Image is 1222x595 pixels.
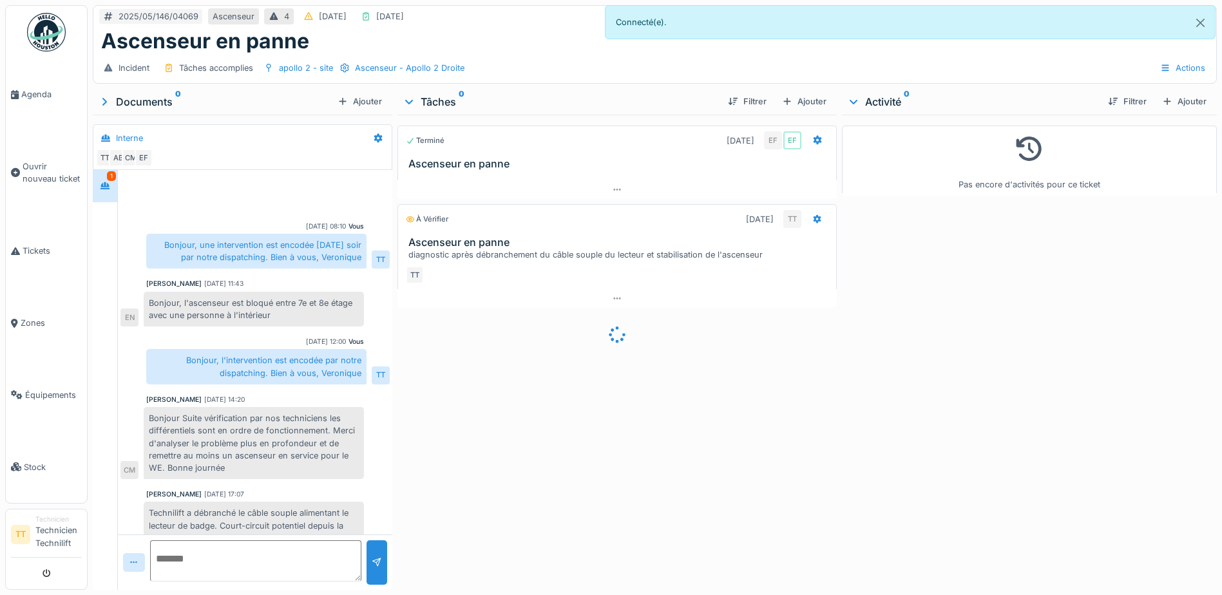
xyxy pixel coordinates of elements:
h3: Ascenseur en panne [408,236,831,249]
div: TT [783,210,801,228]
span: Agenda [21,88,82,100]
div: Documents [98,94,332,109]
div: Ascenseur - Apollo 2 Droite [355,62,464,74]
div: Bonjour Suite vérification par nos techniciens les différentiels sont en ordre de fonctionnement.... [144,407,364,479]
div: Actions [1154,59,1211,77]
a: TT TechnicienTechnicien Technilift [11,515,82,558]
div: Technicien [35,515,82,524]
h3: Ascenseur en panne [408,158,831,170]
div: [DATE] 14:20 [204,395,245,404]
span: Ouvrir nouveau ticket [23,160,82,185]
span: Stock [24,461,82,473]
div: Ascenseur [213,10,254,23]
sup: 0 [459,94,464,109]
div: diagnostic après débranchement du câble souple du lecteur et stabilisation de l'ascenseur [408,249,831,261]
li: Technicien Technilift [35,515,82,554]
div: Vous [348,337,364,346]
div: [DATE] [746,213,774,225]
a: Tickets [6,215,87,287]
span: Tickets [23,245,82,257]
div: Filtrer [1103,93,1152,110]
button: Close [1186,6,1215,40]
div: [PERSON_NAME] [146,279,202,288]
div: Terminé [406,135,444,146]
div: AB [109,149,127,167]
div: Activité [847,94,1098,109]
div: [DATE] [319,10,347,23]
span: Équipements [25,389,82,401]
div: Technilift a débranché le câble souple alimentant le lecteur de badge. Court-circuit potentiel de... [144,502,364,562]
div: [DATE] [727,135,754,147]
div: Interne [116,132,143,144]
div: [DATE] 17:07 [204,489,244,499]
div: EF [783,131,801,149]
a: Équipements [6,359,87,431]
a: Stock [6,431,87,503]
div: TT [96,149,114,167]
div: CM [120,461,138,479]
div: [DATE] 12:00 [306,337,346,346]
div: TT [406,266,424,284]
img: Badge_color-CXgf-gQk.svg [27,13,66,52]
div: TT [372,250,390,269]
a: Ouvrir nouveau ticket [6,131,87,215]
span: Zones [21,317,82,329]
div: EF [764,131,782,149]
div: Bonjour, une intervention est encodée [DATE] soir par notre dispatching. Bien à vous, Veronique [146,234,367,269]
div: Filtrer [723,93,772,110]
a: Zones [6,287,87,359]
div: 4 [284,10,289,23]
div: Bonjour, l'intervention est encodée par notre dispatching. Bien à vous, Veronique [146,349,367,384]
h1: Ascenseur en panne [101,29,309,53]
div: Connecté(e). [605,5,1216,39]
div: Tâches [403,94,718,109]
div: CM [122,149,140,167]
li: TT [11,525,30,544]
div: [PERSON_NAME] [146,395,202,404]
div: [DATE] [376,10,404,23]
div: 1 [107,171,116,181]
div: 2025/05/146/04069 [119,10,198,23]
sup: 0 [904,94,910,109]
div: Ajouter [332,93,387,110]
div: [PERSON_NAME] [146,489,202,499]
div: Pas encore d'activités pour ce ticket [850,131,1208,191]
div: Vous [348,222,364,231]
div: À vérifier [406,214,448,225]
div: Ajouter [1157,93,1212,110]
div: [DATE] 11:43 [204,279,243,288]
div: Ajouter [777,93,832,110]
div: Tâches accomplies [179,62,253,74]
div: Incident [119,62,149,74]
sup: 0 [175,94,181,109]
div: TT [372,366,390,384]
div: apollo 2 - site [279,62,333,74]
div: EN [120,308,138,326]
div: [DATE] 08:10 [306,222,346,231]
div: Bonjour, l'ascenseur est bloqué entre 7e et 8e étage avec une personne à l'intérieur [144,292,364,326]
a: Agenda [6,59,87,131]
div: EF [135,149,153,167]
